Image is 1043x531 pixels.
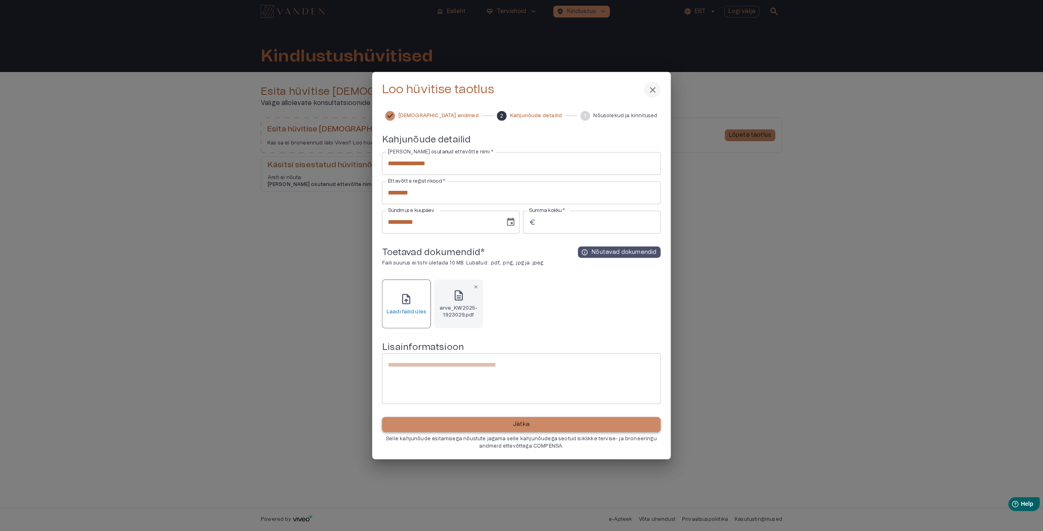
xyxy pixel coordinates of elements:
[510,112,562,119] span: Kahjunõude detailid
[382,247,545,258] h5: Toetavad dokumendid *
[388,149,493,155] label: [PERSON_NAME] osutanud ettevõtte nimi
[400,293,412,305] span: upload_file
[382,83,495,97] h3: Loo hüvitise taotlus
[473,284,479,290] span: close
[382,341,661,353] h5: Lisainformatsioon
[382,417,661,432] button: Jätka
[513,420,530,429] p: Jätka
[645,81,661,98] button: sulge menüü
[529,219,536,226] span: euro_symbol
[583,113,587,118] text: 3
[500,113,503,118] text: 2
[438,305,480,319] h6: arve_KW2025-1923029.pdf
[388,207,434,214] label: Sündmuse kuupäev
[503,214,519,230] button: Choose date, selected date is 25. sept 2025
[388,178,445,185] label: Ettevõtte registrikood
[592,248,656,256] p: Nõutavad dokumendid
[382,133,661,145] h5: Kahjunõude detailid
[398,112,479,119] span: [DEMOGRAPHIC_DATA] andmed
[453,289,465,302] span: description
[382,435,661,449] p: Selle kahjunõude esitamisega nõustute jagama selle kahjunõudega seotud isiklikke tervise- ja bron...
[382,260,545,267] p: Faili suurus ei tohi ületada 10 MB. Lubatud: .pdf, .png, .jpg ja .jpeg.
[387,308,426,315] h6: Laadi failid üles
[581,249,588,256] span: info
[979,494,1043,517] iframe: Help widget launcher
[578,247,660,258] button: infoNõutavad dokumendid
[529,207,565,214] label: Summa kokku
[648,85,658,94] span: close
[593,112,657,119] span: Nõusolekud ja kinnitused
